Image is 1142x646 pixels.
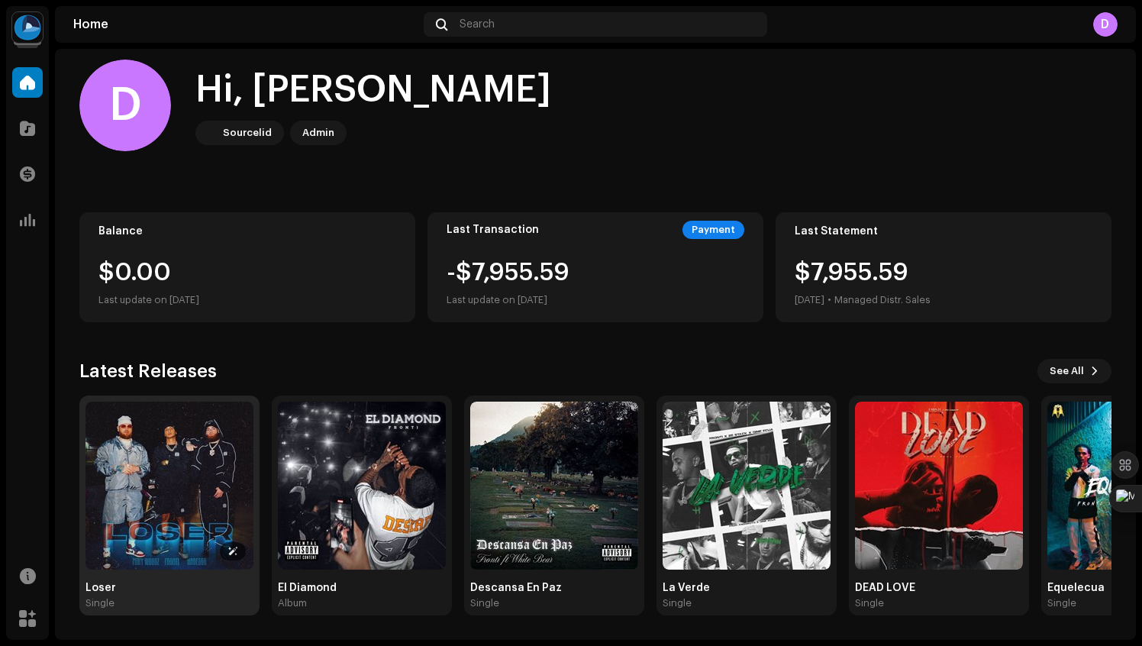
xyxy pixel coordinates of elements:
div: Home [73,18,418,31]
img: 8abbf5c5-e1ee-4fa2-94b1-9bc6c8c34d28 [663,402,831,570]
div: Single [85,597,115,609]
div: Last Transaction [447,224,539,236]
div: • [827,291,831,309]
div: Last update on [DATE] [447,291,569,309]
re-o-card-value: Balance [79,212,415,322]
div: Admin [302,124,334,142]
img: 31a4402c-14a3-4296-bd18-489e15b936d7 [198,124,217,142]
img: 7956a4fa-3170-4408-8e67-7c249f18adfd [278,402,446,570]
div: Descansa En Paz [470,582,638,594]
div: Album [278,597,307,609]
div: DEAD LOVE [855,582,1023,594]
div: Hi, [PERSON_NAME] [195,66,551,115]
div: La Verde [663,582,831,594]
h3: Latest Releases [79,359,217,383]
img: 31a4402c-14a3-4296-bd18-489e15b936d7 [12,12,43,43]
span: Search [460,18,495,31]
div: Last update on [DATE] [98,291,396,309]
div: Single [663,597,692,609]
button: See All [1037,359,1111,383]
img: 314fafdc-418d-425c-9341-6aa359cec6e9 [855,402,1023,570]
div: Single [855,597,884,609]
div: Payment [682,221,744,239]
div: Managed Distr. Sales [834,291,931,309]
div: D [79,60,171,151]
div: Balance [98,225,396,237]
img: 5b66c9ec-8cc3-4ace-a998-e2e8eb96ef91 [85,402,253,570]
div: Single [1047,597,1076,609]
div: Loser [85,582,253,594]
div: D [1093,12,1118,37]
img: c041adfa-1940-4f9a-b52d-611e85896ec3 [470,402,638,570]
div: El Diamond [278,582,446,594]
div: Last Statement [795,225,1092,237]
span: See All [1050,356,1084,386]
div: Sourcelid [223,124,272,142]
div: Single [470,597,499,609]
re-o-card-value: Last Statement [776,212,1111,322]
div: [DATE] [795,291,824,309]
